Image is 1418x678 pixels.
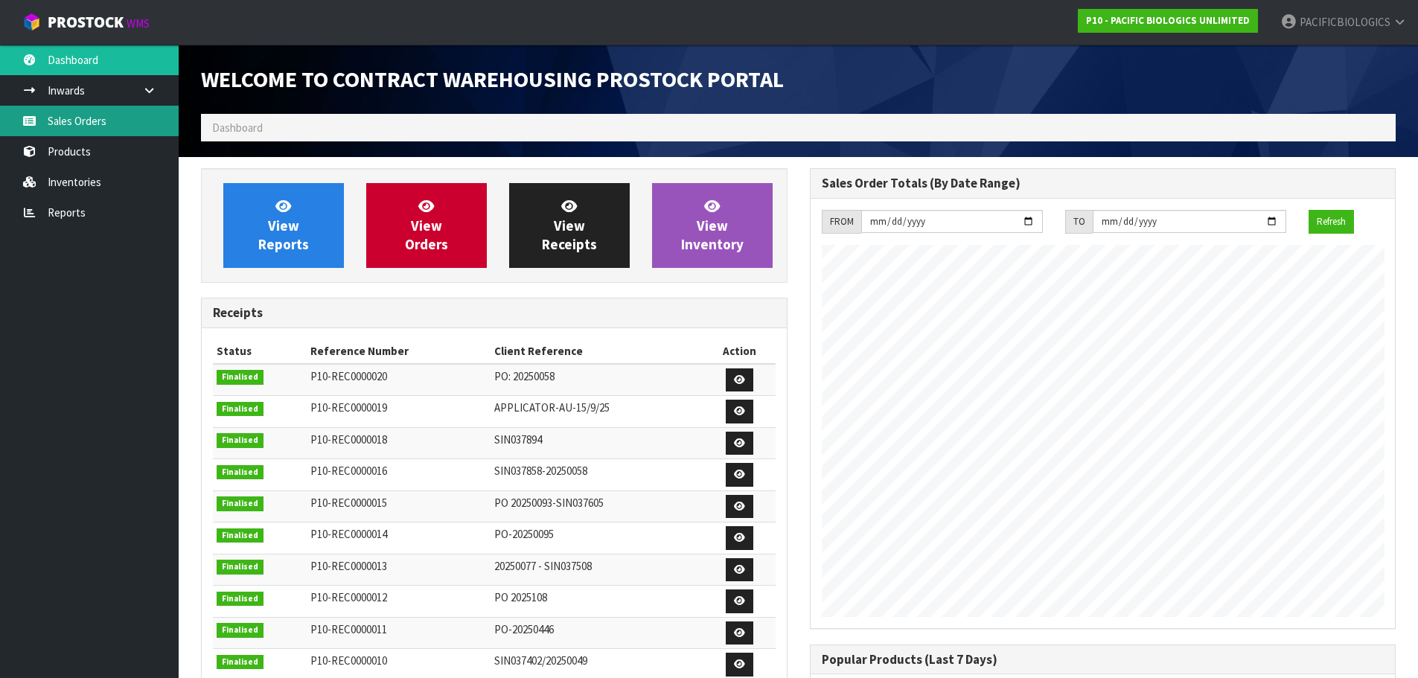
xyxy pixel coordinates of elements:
div: FROM [822,210,861,234]
h3: Popular Products (Last 7 Days) [822,653,1385,667]
span: Finalised [217,433,264,448]
span: P10-REC0000016 [310,464,387,478]
span: PO-20250095 [494,527,554,541]
a: ViewOrders [366,183,487,268]
span: ProStock [48,13,124,32]
span: Finalised [217,528,264,543]
span: Welcome to Contract Warehousing ProStock Portal [201,65,784,93]
span: PO 2025108 [494,590,547,604]
th: Status [213,339,307,363]
span: P10-REC0000015 [310,496,387,510]
button: Refresh [1309,210,1354,234]
span: SIN037894 [494,432,542,447]
span: P10-REC0000011 [310,622,387,636]
span: Finalised [217,592,264,607]
span: 20250077 - SIN037508 [494,559,592,573]
small: WMS [127,16,150,31]
img: cube-alt.png [22,13,41,31]
span: Finalised [217,496,264,511]
span: Finalised [217,402,264,417]
span: Finalised [217,465,264,480]
span: Finalised [217,655,264,670]
span: Finalised [217,560,264,575]
span: PO-20250446 [494,622,554,636]
th: Action [704,339,776,363]
span: P10-REC0000014 [310,527,387,541]
span: P10-REC0000013 [310,559,387,573]
span: P10-REC0000019 [310,400,387,415]
strong: P10 - PACIFIC BIOLOGICS UNLIMITED [1086,14,1250,27]
span: P10-REC0000018 [310,432,387,447]
span: View Receipts [542,197,597,253]
th: Reference Number [307,339,491,363]
span: PO 20250093-SIN037605 [494,496,604,510]
span: PACIFICBIOLOGICS [1300,15,1390,29]
span: SIN037858-20250058 [494,464,587,478]
span: SIN037402/20250049 [494,653,587,668]
span: View Orders [405,197,448,253]
span: Dashboard [212,121,263,135]
span: View Inventory [681,197,744,253]
h3: Receipts [213,306,776,320]
span: View Reports [258,197,309,253]
a: ViewReports [223,183,344,268]
span: Finalised [217,623,264,638]
span: P10-REC0000012 [310,590,387,604]
span: APPLICATOR-AU-15/9/25 [494,400,610,415]
span: P10-REC0000010 [310,653,387,668]
a: ViewReceipts [509,183,630,268]
a: ViewInventory [652,183,773,268]
h3: Sales Order Totals (By Date Range) [822,176,1385,191]
div: TO [1065,210,1093,234]
span: Finalised [217,370,264,385]
span: P10-REC0000020 [310,369,387,383]
th: Client Reference [491,339,704,363]
span: PO: 20250058 [494,369,555,383]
